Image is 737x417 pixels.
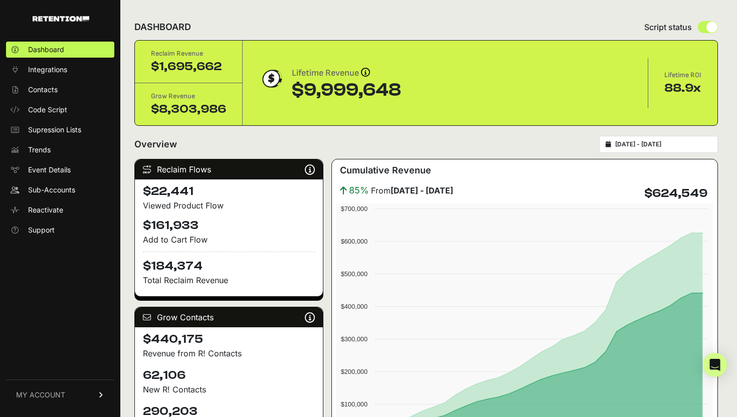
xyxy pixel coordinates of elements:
[391,185,453,195] strong: [DATE] - [DATE]
[6,82,114,98] a: Contacts
[6,62,114,78] a: Integrations
[135,307,323,327] div: Grow Contacts
[28,225,55,235] span: Support
[6,182,114,198] a: Sub-Accounts
[6,42,114,58] a: Dashboard
[143,218,315,234] h4: $161,933
[143,367,315,383] h4: 62,106
[349,183,369,197] span: 85%
[143,234,315,246] div: Add to Cart Flow
[703,353,727,377] div: Open Intercom Messenger
[341,205,367,213] text: $700,000
[664,80,701,96] div: 88.9x
[371,184,453,196] span: From
[28,145,51,155] span: Trends
[292,66,401,80] div: Lifetime Revenue
[6,102,114,118] a: Code Script
[16,390,65,400] span: MY ACCOUNT
[28,45,64,55] span: Dashboard
[151,101,226,117] div: $8,303,986
[135,159,323,179] div: Reclaim Flows
[28,125,81,135] span: Supression Lists
[143,183,315,199] h4: $22,441
[644,185,707,201] h4: $624,549
[151,59,226,75] div: $1,695,662
[341,335,367,343] text: $300,000
[6,122,114,138] a: Supression Lists
[341,270,367,278] text: $500,000
[143,383,315,395] p: New R! Contacts
[6,222,114,238] a: Support
[28,165,71,175] span: Event Details
[143,199,315,212] div: Viewed Product Flow
[143,331,315,347] h4: $440,175
[644,21,692,33] span: Script status
[292,80,401,100] div: $9,999,648
[341,238,367,245] text: $600,000
[151,91,226,101] div: Grow Revenue
[143,347,315,359] p: Revenue from R! Contacts
[134,20,191,34] h2: DASHBOARD
[259,66,284,91] img: dollar-coin-05c43ed7efb7bc0c12610022525b4bbbb207c7efeef5aecc26f025e68dcafac9.png
[6,162,114,178] a: Event Details
[341,303,367,310] text: $400,000
[33,16,89,22] img: Retention.com
[6,202,114,218] a: Reactivate
[134,137,177,151] h2: Overview
[6,142,114,158] a: Trends
[6,379,114,410] a: MY ACCOUNT
[28,185,75,195] span: Sub-Accounts
[143,252,315,274] h4: $184,374
[664,70,701,80] div: Lifetime ROI
[143,274,315,286] p: Total Reclaim Revenue
[341,400,367,408] text: $100,000
[341,368,367,375] text: $200,000
[151,49,226,59] div: Reclaim Revenue
[28,205,63,215] span: Reactivate
[28,65,67,75] span: Integrations
[340,163,431,177] h3: Cumulative Revenue
[28,105,67,115] span: Code Script
[28,85,58,95] span: Contacts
